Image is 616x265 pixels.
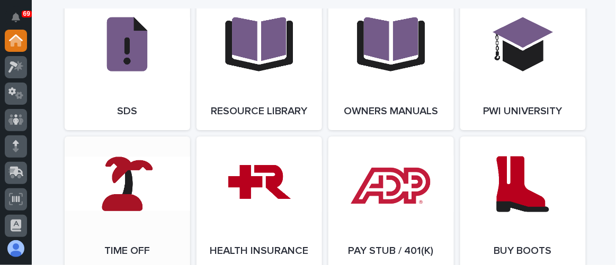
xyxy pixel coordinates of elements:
p: 69 [23,10,30,17]
button: users-avatar [5,237,27,260]
button: Notifications [5,6,27,29]
div: Notifications69 [13,13,27,30]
